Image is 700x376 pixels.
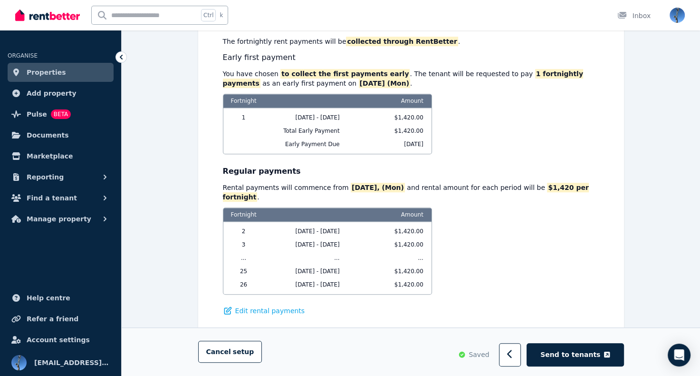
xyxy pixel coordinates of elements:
a: Marketplace [8,147,114,166]
span: Cancel [206,348,254,356]
span: [DATE] - [DATE] [264,114,363,121]
span: Fortnight [229,94,259,108]
span: $1,420 per fortnight [223,183,589,202]
span: Amount [368,208,427,221]
span: Ctrl [201,9,216,21]
span: [DATE] - [DATE] [264,267,363,275]
div: The rent payments will be . [223,37,460,46]
span: Help centre [27,292,70,304]
span: 25 [229,267,259,275]
span: ... [229,254,259,262]
span: [DATE], (Mon) [351,183,405,192]
span: ... [264,254,363,262]
img: donelks@bigpond.com [670,8,685,23]
span: ... [368,254,427,262]
button: Find a tenant [8,188,114,208]
span: 1 [229,114,259,121]
div: Inbox [617,11,651,20]
span: ORGANISE [8,52,38,59]
span: Documents [27,129,69,141]
span: Properties [27,67,66,78]
button: Manage property [8,209,114,228]
a: Account settings [8,330,114,349]
span: Amount [368,94,427,108]
button: Cancelsetup [198,341,262,363]
span: Fortnight [229,208,259,221]
span: Early Payment Due [264,140,363,148]
button: Send to tenants [527,344,623,367]
span: [DATE] - [DATE] [264,228,363,235]
p: Early first payment [223,52,296,63]
span: $1,420.00 [368,281,427,288]
span: $1,420.00 [368,114,427,121]
div: Rental payments will commence from and rental amount for each period will be . [223,183,614,202]
span: Find a tenant [27,192,77,204]
span: Edit rental payments [235,306,305,316]
span: $1,420.00 [368,267,427,275]
div: Open Intercom Messenger [668,344,690,366]
span: [DATE] [368,140,427,148]
img: donelks@bigpond.com [11,355,27,370]
span: collected through RentBetter [346,37,458,46]
a: Properties [8,63,114,82]
span: BETA [51,109,71,119]
a: Add property [8,84,114,103]
button: Reporting [8,168,114,187]
span: Fortnightly [543,70,583,78]
span: [EMAIL_ADDRESS][DOMAIN_NAME] [34,357,110,368]
span: Account settings [27,334,90,346]
span: k [220,11,223,19]
span: Saved [469,350,489,360]
span: Manage property [27,213,91,225]
a: PulseBETA [8,105,114,124]
span: setup [233,347,254,357]
span: Total Early Payment [264,127,363,135]
a: Help centre [8,288,114,307]
span: [DATE] (Mon) [359,79,410,88]
span: [DATE] - [DATE] [264,281,363,288]
span: Reporting [27,171,64,183]
p: Regular payments [223,166,301,177]
span: 3 [229,241,259,248]
span: 2 [229,228,259,235]
span: to collect the first payments early [280,69,410,79]
span: Marketplace [27,150,73,162]
a: Documents [8,126,114,145]
span: 1 payments [223,69,583,88]
span: Send to tenants [540,350,600,360]
span: $1,420.00 [368,228,427,235]
span: Add property [27,88,77,99]
span: Fortnightly [237,38,272,45]
span: Refer a friend [27,313,78,325]
button: Edit rental payments [223,306,305,316]
span: [DATE] - [DATE] [264,241,363,248]
a: Refer a friend [8,309,114,328]
span: 26 [229,281,259,288]
span: Pulse [27,109,47,120]
div: You have chosen . The tenant will be requested to pay as an early first payment on . [223,69,614,88]
span: $1,420.00 [368,241,427,248]
img: RentBetter [15,8,80,22]
span: $1,420.00 [368,127,427,135]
